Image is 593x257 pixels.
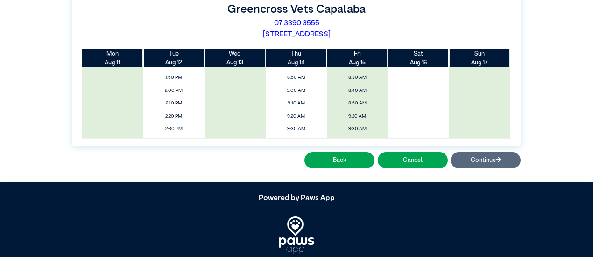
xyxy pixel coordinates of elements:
span: 2:20 PM [146,111,202,122]
label: Greencross Vets Capalaba [227,4,366,15]
th: Aug 17 [449,49,510,67]
th: Aug 13 [205,49,266,67]
th: Aug 12 [143,49,205,67]
span: 8:40 AM [329,85,385,96]
span: 8:30 AM [329,72,385,83]
span: 2:30 PM [146,124,202,134]
span: 2:10 PM [146,98,202,109]
th: Aug 15 [327,49,388,67]
span: 9:40 AM [268,136,324,147]
h5: Powered by Paws App [72,194,521,203]
button: Cancel [378,152,448,168]
span: 9:40 AM [329,136,385,147]
th: Aug 11 [82,49,143,67]
span: 9:30 AM [268,124,324,134]
img: PawsApp [279,216,315,254]
span: 9:10 AM [268,98,324,109]
th: Aug 16 [388,49,449,67]
span: 1:50 PM [146,72,202,83]
a: [STREET_ADDRESS] [263,31,331,38]
span: 2:00 PM [146,85,202,96]
span: 8:50 AM [329,98,385,109]
a: 07 3390 3555 [274,20,319,27]
span: 9:00 AM [268,85,324,96]
span: 2:40 PM [146,136,202,147]
span: 9:20 AM [268,111,324,122]
button: Back [304,152,374,168]
th: Aug 14 [266,49,327,67]
span: 9:20 AM [329,111,385,122]
span: 8:50 AM [268,72,324,83]
span: 9:30 AM [329,124,385,134]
